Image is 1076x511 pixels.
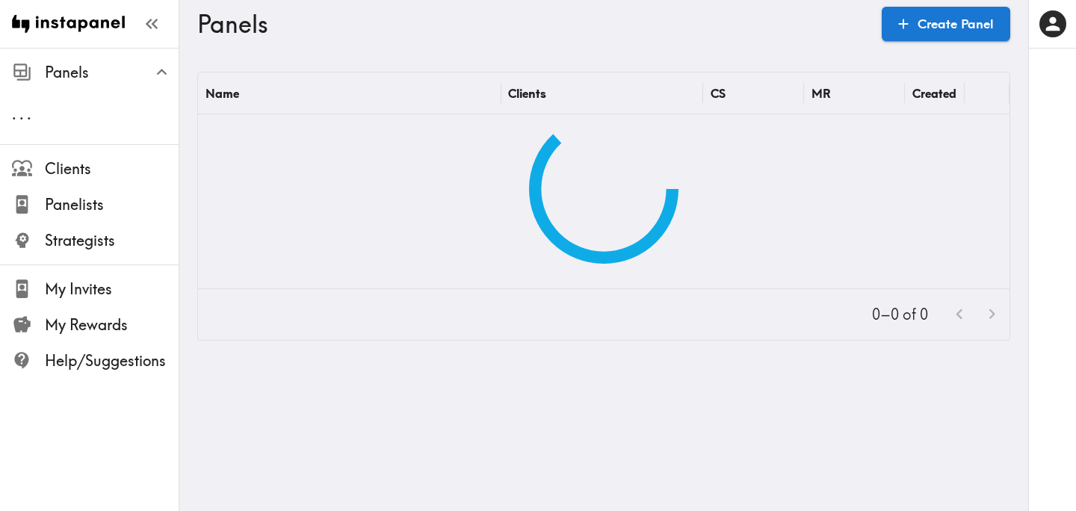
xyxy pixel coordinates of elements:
[882,7,1010,41] a: Create Panel
[19,105,24,123] span: .
[872,304,928,325] p: 0–0 of 0
[508,86,546,101] div: Clients
[811,86,831,101] div: MR
[12,105,16,123] span: .
[45,279,179,300] span: My Invites
[45,230,179,251] span: Strategists
[197,10,870,38] h3: Panels
[45,158,179,179] span: Clients
[205,86,239,101] div: Name
[45,350,179,371] span: Help/Suggestions
[711,86,726,101] div: CS
[912,86,956,101] div: Created
[45,194,179,215] span: Panelists
[45,62,179,83] span: Panels
[27,105,31,123] span: .
[45,315,179,335] span: My Rewards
